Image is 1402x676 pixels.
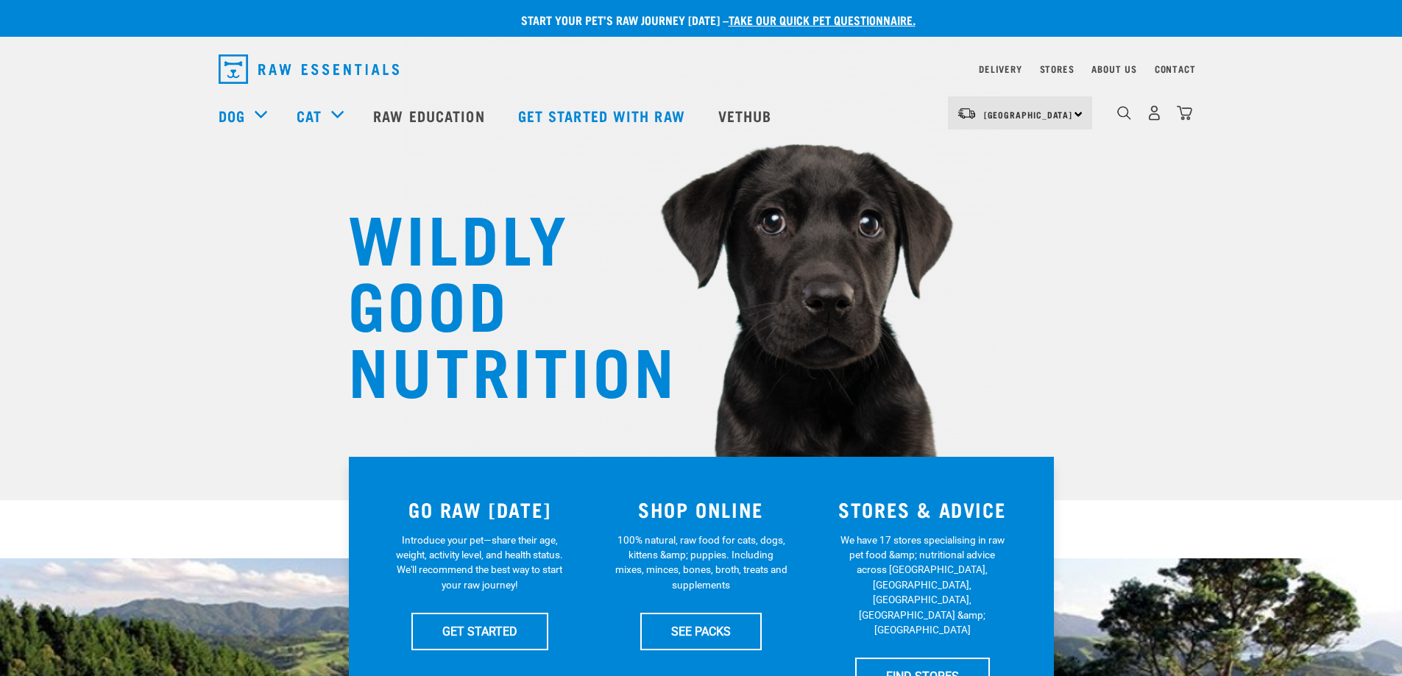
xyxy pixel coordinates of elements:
[984,112,1073,117] span: [GEOGRAPHIC_DATA]
[1040,66,1074,71] a: Stores
[219,54,399,84] img: Raw Essentials Logo
[297,104,322,127] a: Cat
[378,498,582,521] h3: GO RAW [DATE]
[957,107,977,120] img: van-moving.png
[979,66,1022,71] a: Delivery
[836,533,1009,638] p: We have 17 stores specialising in raw pet food &amp; nutritional advice across [GEOGRAPHIC_DATA],...
[1177,105,1192,121] img: home-icon@2x.png
[729,16,916,23] a: take our quick pet questionnaire.
[393,533,566,593] p: Introduce your pet—share their age, weight, activity level, and health status. We'll recommend th...
[207,49,1196,90] nav: dropdown navigation
[704,86,790,145] a: Vethub
[821,498,1024,521] h3: STORES & ADVICE
[348,202,642,401] h1: WILDLY GOOD NUTRITION
[1117,106,1131,120] img: home-icon-1@2x.png
[358,86,503,145] a: Raw Education
[599,498,803,521] h3: SHOP ONLINE
[615,533,787,593] p: 100% natural, raw food for cats, dogs, kittens &amp; puppies. Including mixes, minces, bones, bro...
[640,613,762,650] a: SEE PACKS
[1147,105,1162,121] img: user.png
[1155,66,1196,71] a: Contact
[1091,66,1136,71] a: About Us
[503,86,704,145] a: Get started with Raw
[219,104,245,127] a: Dog
[411,613,548,650] a: GET STARTED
